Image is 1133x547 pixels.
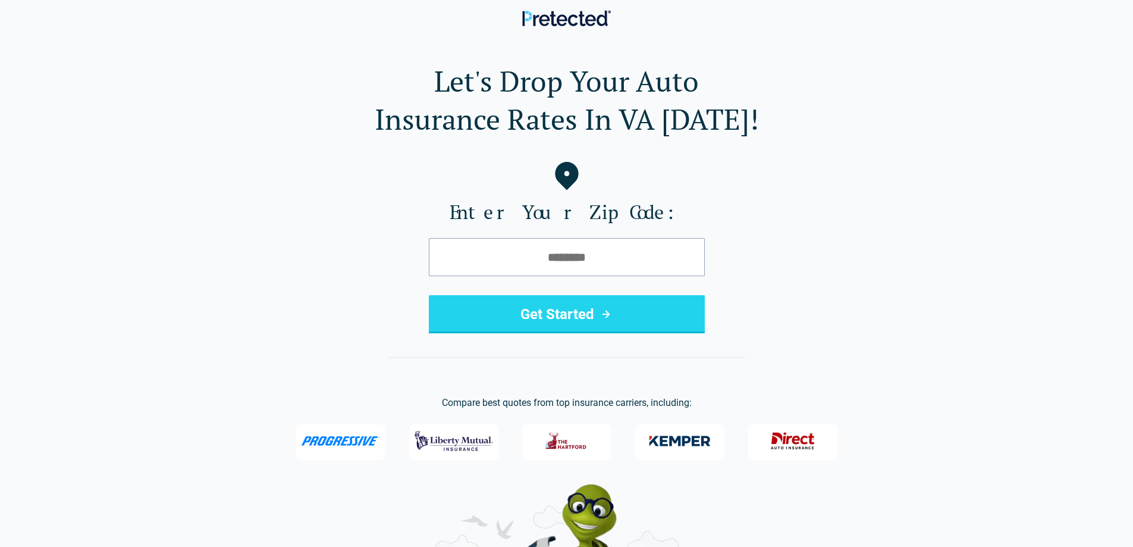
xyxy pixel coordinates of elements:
img: Pretected [522,10,611,26]
img: The Hartford [538,426,596,457]
button: Get Started [429,295,705,333]
h1: Let's Drop Your Auto Insurance Rates In VA [DATE]! [19,62,1114,138]
img: Progressive [301,436,381,446]
label: Enter Your Zip Code: [19,200,1114,224]
p: Compare best quotes from top insurance carriers, including: [19,396,1114,410]
img: Direct General [764,426,822,457]
img: Kemper [641,426,719,457]
img: Liberty Mutual [415,426,493,457]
